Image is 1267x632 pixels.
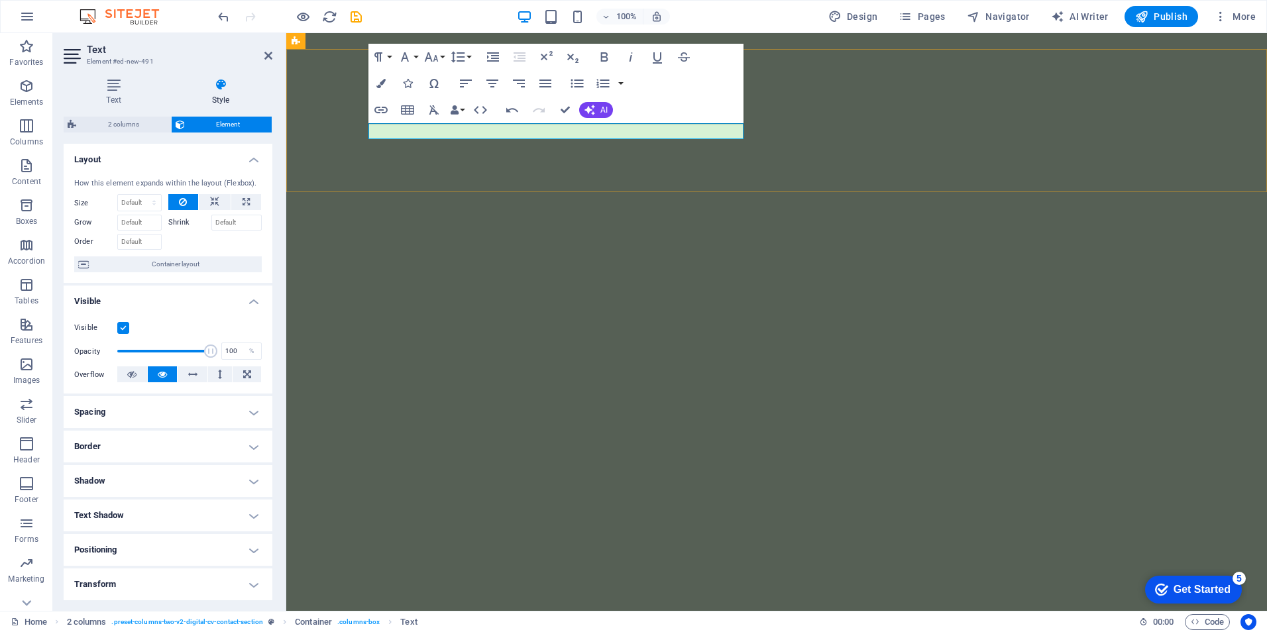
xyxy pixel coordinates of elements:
button: Bold (Ctrl+B) [592,44,617,70]
button: Insert Table [395,97,420,123]
button: Increase Indent [480,44,506,70]
button: Code [1185,614,1230,630]
label: Overflow [74,367,117,383]
button: Navigator [962,6,1035,27]
span: 2 columns [80,117,167,132]
p: Favorites [9,57,43,68]
button: Font Size [421,44,447,70]
span: Publish [1135,10,1187,23]
span: Code [1191,614,1224,630]
label: Shrink [168,215,211,231]
div: 5 [98,3,111,16]
p: Header [13,454,40,465]
i: Save (Ctrl+S) [349,9,364,25]
button: Publish [1125,6,1198,27]
button: Unordered List [565,70,590,97]
button: Insert Link [368,97,394,123]
label: Grow [74,215,117,231]
button: Underline (Ctrl+U) [645,44,670,70]
button: Data Bindings [448,97,467,123]
span: 00 00 [1153,614,1174,630]
button: Font Family [395,44,420,70]
button: HTML [468,97,493,123]
nav: breadcrumb [67,614,417,630]
h2: Text [87,44,272,56]
h4: Text [64,78,169,106]
div: How this element expands within the layout (Flexbox). [74,178,262,189]
p: Boxes [16,216,38,227]
span: . columns-box [337,614,380,630]
h4: Style [169,78,272,106]
button: Container layout [74,256,262,272]
h4: Spacing [64,396,272,428]
label: Visible [74,320,117,336]
div: % [243,343,261,359]
p: Columns [10,136,43,147]
span: AI [600,106,608,114]
button: Decrease Indent [507,44,532,70]
p: Forms [15,534,38,545]
button: Colors [368,70,394,97]
p: Content [12,176,41,187]
button: Align Left [453,70,478,97]
button: AI [579,102,613,118]
span: Pages [899,10,945,23]
input: Default [117,234,162,250]
label: Size [74,199,117,207]
button: Ordered List [590,70,616,97]
h4: Layout [64,144,272,168]
button: save [348,9,364,25]
h4: Transform [64,568,272,600]
span: Container layout [93,256,258,272]
p: Tables [15,295,38,306]
p: ​​​ [16,90,391,106]
button: Design [823,6,883,27]
i: On resize automatically adjust zoom level to fit chosen device. [651,11,663,23]
p: Marketing [8,574,44,584]
button: reload [321,9,337,25]
button: Special Characters [421,70,447,97]
button: Element [172,117,272,132]
button: Redo (Ctrl+Shift+Z) [526,97,551,123]
button: More [1209,6,1261,27]
div: Get Started [39,15,96,26]
h4: Shadow [64,465,272,497]
button: Icons [395,70,420,97]
button: Confirm (Ctrl+⏎) [553,97,578,123]
div: Get Started 5 items remaining, 0% complete [11,7,107,34]
button: Subscript [560,44,585,70]
h4: Visible [64,286,272,309]
span: . preset-columns-two-v2-digital-cv-contact-section [111,614,263,630]
a: Click to cancel selection. Double-click to open Pages [11,614,47,630]
div: Design (Ctrl+Alt+Y) [823,6,883,27]
button: Ordered List [616,70,626,97]
i: Undo: Add element (Ctrl+Z) [216,9,231,25]
button: 100% [596,9,643,25]
p: Accordion [8,256,45,266]
input: Default [211,215,262,231]
button: Undo (Ctrl+Z) [500,97,525,123]
button: Paragraph Format [368,44,394,70]
span: Click to select. Double-click to edit [400,614,417,630]
button: Align Right [506,70,531,97]
button: Italic (Ctrl+I) [618,44,643,70]
p: Elements [10,97,44,107]
button: Clear Formatting [421,97,447,123]
i: Reload page [322,9,337,25]
span: Navigator [967,10,1030,23]
h4: Border [64,431,272,462]
button: Strikethrough [671,44,696,70]
p: Footer [15,494,38,505]
span: More [1214,10,1256,23]
i: This element is a customizable preset [268,618,274,625]
p: Features [11,335,42,346]
button: 2 columns [64,117,171,132]
img: Editor Logo [76,9,176,25]
p: Images [13,375,40,386]
button: Superscript [533,44,559,70]
h6: 100% [616,9,637,25]
span: Click to select. Double-click to edit [295,614,332,630]
span: Click to select. Double-click to edit [67,614,107,630]
button: Click here to leave preview mode and continue editing [295,9,311,25]
span: Design [828,10,878,23]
